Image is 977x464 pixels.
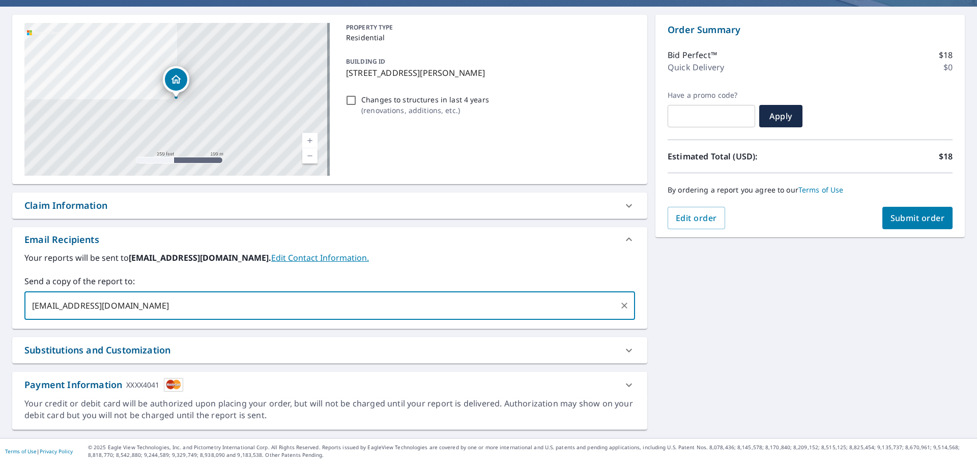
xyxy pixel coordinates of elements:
a: Current Level 17, Zoom In [302,133,318,148]
a: Current Level 17, Zoom Out [302,148,318,163]
a: EditContactInfo [271,252,369,263]
button: Submit order [882,207,953,229]
p: PROPERTY TYPE [346,23,631,32]
p: BUILDING ID [346,57,385,66]
a: Terms of Use [5,448,37,455]
span: Edit order [676,212,717,224]
b: [EMAIL_ADDRESS][DOMAIN_NAME]. [129,252,271,263]
div: Substitutions and Customization [24,343,170,357]
p: $0 [943,61,953,73]
p: © 2025 Eagle View Technologies, Inc. and Pictometry International Corp. All Rights Reserved. Repo... [88,444,972,459]
p: Order Summary [668,23,953,37]
p: Quick Delivery [668,61,724,73]
p: Changes to structures in last 4 years [361,94,489,105]
div: Email Recipients [12,227,647,252]
p: Bid Perfect™ [668,49,717,61]
div: Claim Information [24,199,107,212]
span: Apply [767,111,794,122]
p: ( renovations, additions, etc. ) [361,105,489,116]
p: Estimated Total (USD): [668,150,810,162]
div: Payment InformationXXXX4041cardImage [12,372,647,398]
div: Claim Information [12,193,647,219]
label: Send a copy of the report to: [24,275,635,287]
button: Apply [759,105,802,127]
div: Your credit or debit card will be authorized upon placing your order, but will not be charged unt... [24,398,635,421]
div: Substitutions and Customization [12,337,647,363]
p: Residential [346,32,631,43]
a: Privacy Policy [40,448,73,455]
p: | [5,448,73,454]
div: Payment Information [24,378,183,392]
label: Your reports will be sent to [24,252,635,264]
div: Dropped pin, building 1, Residential property, 4339 N Canarywood Ter Beverly Hills, FL 34465 [163,66,189,98]
div: Email Recipients [24,233,99,247]
img: cardImage [164,378,183,392]
div: XXXX4041 [126,378,159,392]
p: By ordering a report you agree to our [668,185,953,195]
p: $18 [939,150,953,162]
button: Clear [617,298,631,313]
button: Edit order [668,207,725,229]
span: Submit order [890,212,945,224]
a: Terms of Use [798,185,844,195]
p: $18 [939,49,953,61]
p: [STREET_ADDRESS][PERSON_NAME] [346,67,631,79]
label: Have a promo code? [668,91,755,100]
